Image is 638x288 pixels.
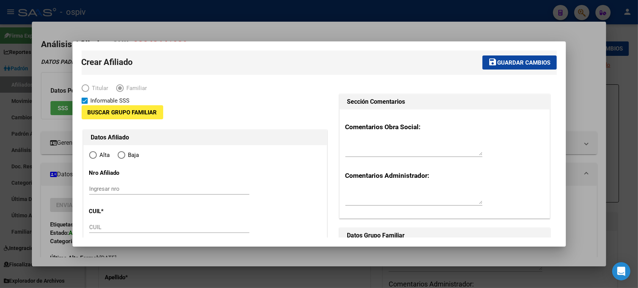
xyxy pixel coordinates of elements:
h3: Comentarios Obra Social: [345,122,544,132]
span: Informable SSS [91,96,130,105]
span: Crear Afiliado [82,57,133,67]
p: CUIL [89,207,159,216]
mat-radio-group: Elija una opción [89,153,147,160]
div: Open Intercom Messenger [612,262,630,280]
h1: Datos Grupo Familiar [347,231,542,240]
span: Guardar cambios [498,59,551,66]
span: Familiar [124,84,147,93]
mat-icon: save [488,57,498,66]
span: Baja [125,151,139,160]
h3: Comentarios Administrador: [345,171,544,180]
p: Nro Afiliado [89,169,159,177]
span: Alta [97,151,110,160]
button: Buscar Grupo Familiar [82,105,163,119]
button: Guardar cambios [482,55,557,70]
mat-radio-group: Elija una opción [82,86,155,93]
span: Titular [89,84,109,93]
h1: Datos Afiliado [91,133,319,142]
h1: Sección Comentarios [347,97,542,106]
span: Buscar Grupo Familiar [88,109,157,116]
